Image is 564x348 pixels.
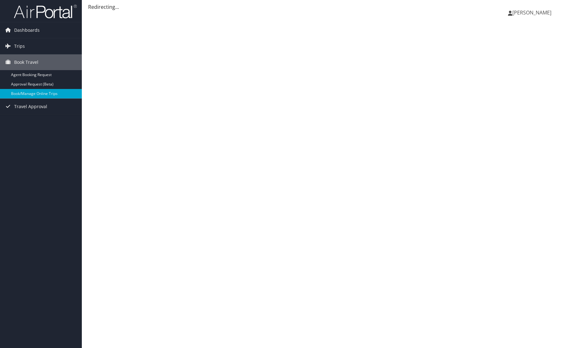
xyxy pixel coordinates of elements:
span: Dashboards [14,22,40,38]
span: [PERSON_NAME] [512,9,551,16]
span: Trips [14,38,25,54]
span: Book Travel [14,54,38,70]
a: [PERSON_NAME] [508,3,558,22]
span: Travel Approval [14,99,47,114]
div: Redirecting... [88,3,558,11]
img: airportal-logo.png [14,4,77,19]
